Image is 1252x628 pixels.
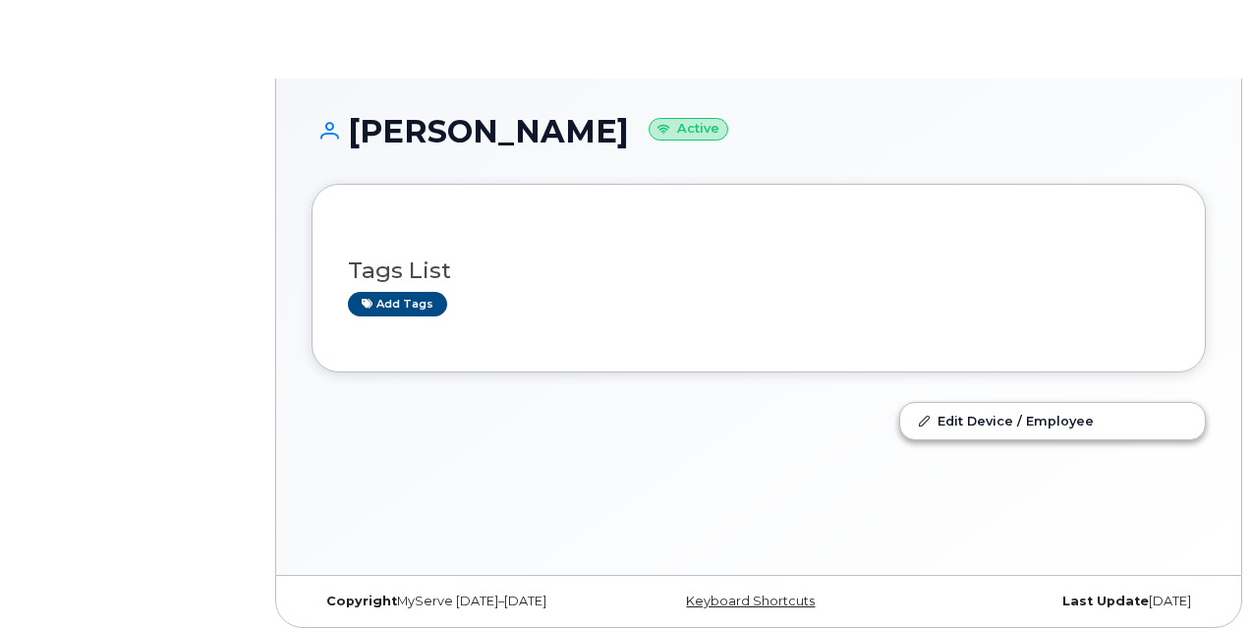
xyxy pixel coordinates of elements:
[312,594,609,609] div: MyServe [DATE]–[DATE]
[348,292,447,316] a: Add tags
[908,594,1206,609] div: [DATE]
[312,114,1206,148] h1: [PERSON_NAME]
[900,403,1205,438] a: Edit Device / Employee
[326,594,397,608] strong: Copyright
[686,594,815,608] a: Keyboard Shortcuts
[1062,594,1149,608] strong: Last Update
[348,258,1169,283] h3: Tags List
[649,118,728,141] small: Active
